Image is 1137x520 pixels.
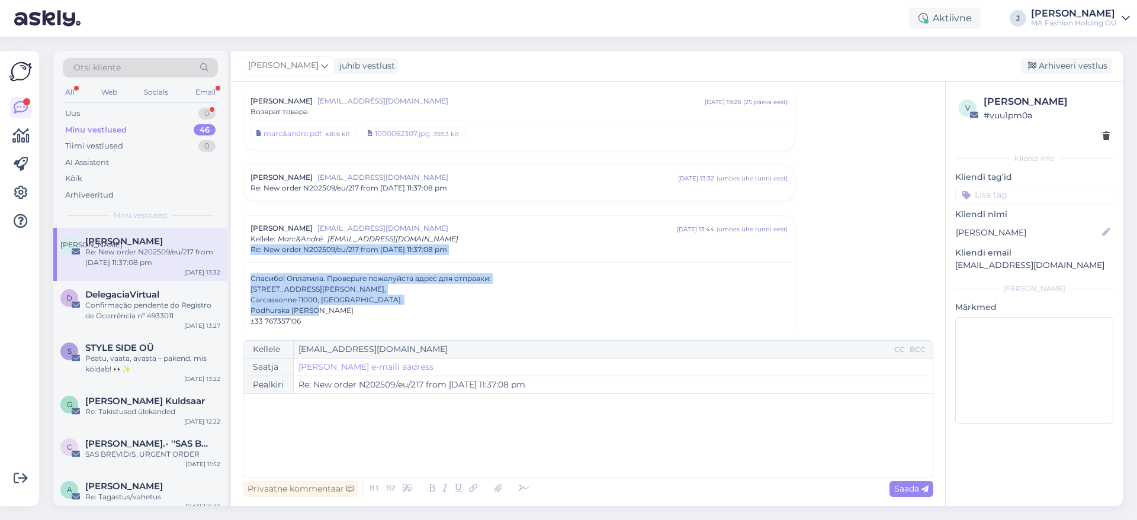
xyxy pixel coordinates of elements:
span: Kellele : [250,234,275,243]
div: SAS BREVIDIS_URGENT ORDER [85,449,220,460]
div: CC [892,344,907,355]
div: AI Assistent [65,157,109,169]
input: Recepient... [294,341,892,358]
div: Minu vestlused [65,124,127,136]
div: Arhiveeritud [65,189,114,201]
div: Saatja [243,358,294,376]
div: [PERSON_NAME] [955,283,1113,294]
div: Privaatne kommentaar [243,481,358,497]
div: [STREET_ADDRESS][PERSON_NAME], [250,284,788,295]
span: [EMAIL_ADDRESS][DOMAIN_NAME] [317,223,677,234]
div: Email [193,85,218,100]
span: Ann Laheäär [85,481,163,492]
span: v [965,104,970,112]
div: Arhiveeri vestlus [1021,58,1112,74]
span: D [66,293,72,302]
input: Lisa nimi [956,226,1100,239]
div: [DATE] 13:44 [677,225,714,234]
div: MA Fashion Holding OÜ [1031,18,1117,28]
span: [EMAIL_ADDRESS][DOMAIN_NAME] [327,234,458,243]
p: Kliendi email [955,247,1113,259]
a: [PERSON_NAME] e-maili aadress [298,361,433,373]
div: juhib vestlust [335,60,395,72]
div: Спасибо! Оплатила. Проверьте пожалуйста адрес для отправки: [250,273,788,337]
p: Kliendi tag'id [955,171,1113,183]
span: Minu vestlused [114,210,167,221]
span: Возврат товара [250,106,308,117]
p: Kliendi nimi [955,208,1113,221]
div: J [1010,10,1026,27]
div: 0 [198,140,216,152]
p: [EMAIL_ADDRESS][DOMAIN_NAME] [955,259,1113,272]
div: [DATE] 13:32 [184,268,220,277]
span: Re: New order N202509/eu/217 from [DATE] 11:37:08 pm [250,244,447,255]
div: [DATE] 19:28 [705,98,741,106]
a: [PERSON_NAME]MA Fashion Holding OÜ [1031,9,1130,28]
div: ( umbes ühe tunni eest ) [717,225,788,234]
span: Saada [894,483,929,494]
div: # vuu1pm0a [984,109,1110,122]
span: [PERSON_NAME] [250,96,313,106]
div: 0 [198,108,216,119]
div: Kellele [243,341,294,358]
span: Charles Bossé.- ''SAS BREVIDIS'' [85,438,208,449]
span: C [67,443,72,451]
span: Otsi kliente [73,62,121,74]
a: marc&andre.pdf481.6 kB [250,126,357,141]
img: Askly Logo [9,60,32,83]
div: Pealkiri [243,376,294,393]
div: Aktiivne [909,8,981,29]
span: [PERSON_NAME] [250,172,313,183]
div: [DATE] 11:33 [185,502,220,511]
div: [DATE] 13:32 [678,174,714,183]
div: Uus [65,108,80,119]
div: [PERSON_NAME] [984,95,1110,109]
div: 1000062307.jpg [375,128,430,139]
span: [EMAIL_ADDRESS][DOMAIN_NAME] [317,96,705,106]
div: Re: Takistused ülekanded [85,406,220,417]
div: Carcassonne 11000, [GEOGRAPHIC_DATA]. [250,295,788,305]
span: G [67,400,72,409]
span: [PERSON_NAME] [250,223,313,234]
span: DelegaciaVirtual [85,289,159,300]
span: Marc&André [278,234,323,243]
div: Re: New order N202509/eu/217 from [DATE] 11:37:08 pm [85,247,220,268]
div: ( 25 päeva eest ) [743,98,788,106]
div: [DATE] 12:22 [184,417,220,426]
div: Web [99,85,120,100]
div: ±33 767357106 [250,316,788,327]
span: STYLE SIDE OÜ [85,343,154,353]
div: Peatu, vaata, avasta – pakend, mis köidab! 👀✨ [85,353,220,374]
input: Write subject here... [294,376,933,393]
div: [DATE] 11:52 [185,460,220,469]
span: A [67,485,72,494]
span: Goar Kuldsaar [85,396,205,406]
div: [DATE] 13:27 [184,321,220,330]
div: 393.3 kB [432,128,460,139]
span: Ирина Подгурская [85,236,163,247]
span: [PERSON_NAME] [248,59,319,72]
p: Märkmed [955,301,1113,314]
div: Kliendi info [955,153,1113,164]
div: 46 [194,124,216,136]
div: Re: Tagastus/vahetus [85,492,220,502]
div: 481.6 kB [324,128,351,139]
div: ( umbes ühe tunni eest ) [717,174,788,183]
div: BCC [907,344,928,355]
div: Podhurska [PERSON_NAME] [250,305,788,316]
div: All [63,85,76,100]
span: [PERSON_NAME] [60,240,123,249]
div: [DATE] 13:22 [184,374,220,383]
div: marc&andre.pdf [264,128,322,139]
span: [EMAIL_ADDRESS][DOMAIN_NAME] [317,172,678,183]
span: S [68,347,72,356]
span: Re: New order N202509/eu/217 from [DATE] 11:37:08 pm [250,183,447,193]
div: Socials [142,85,171,100]
div: Tiimi vestlused [65,140,123,152]
input: Lisa tag [955,186,1113,204]
div: [PERSON_NAME] [1031,9,1117,18]
div: Confirmação pendente do Registro de Ocorrência nº 4933011 [85,300,220,321]
div: Kõik [65,173,82,185]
